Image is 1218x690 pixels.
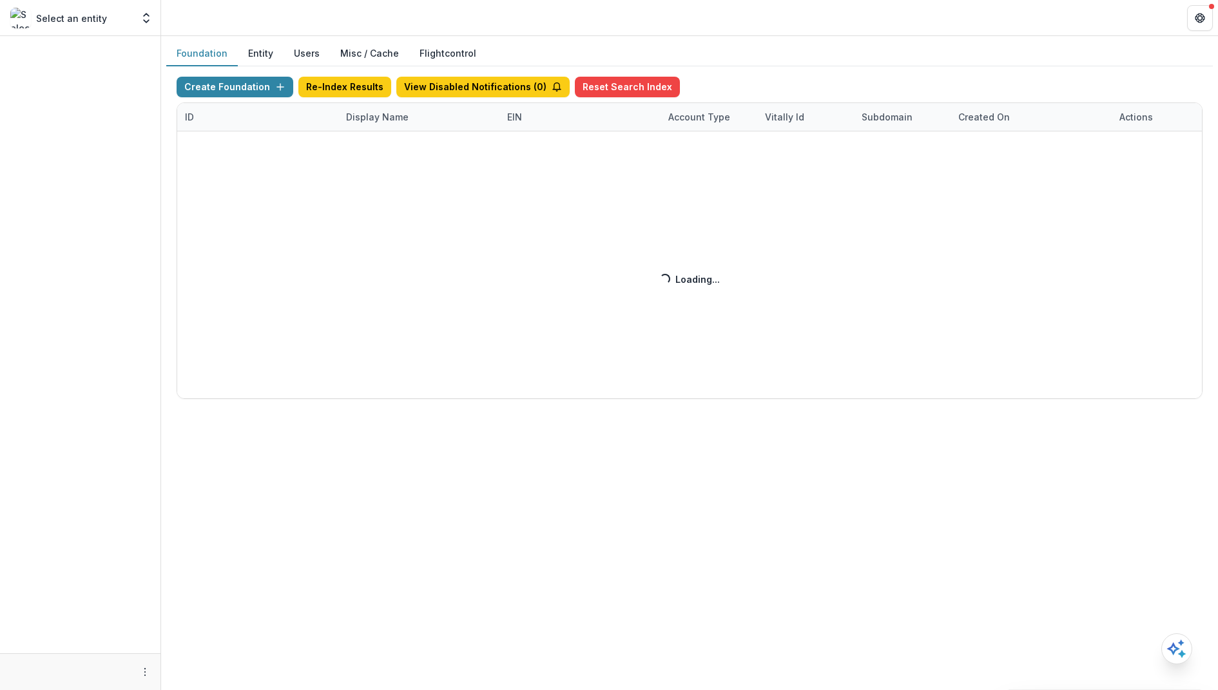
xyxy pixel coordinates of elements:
button: Entity [238,41,284,66]
img: Select an entity [10,8,31,28]
button: More [137,664,153,680]
button: Misc / Cache [330,41,409,66]
a: Flightcontrol [420,46,476,60]
p: Select an entity [36,12,107,25]
button: Get Help [1187,5,1213,31]
button: Open entity switcher [137,5,155,31]
button: Open AI Assistant [1161,633,1192,664]
button: Users [284,41,330,66]
button: Foundation [166,41,238,66]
